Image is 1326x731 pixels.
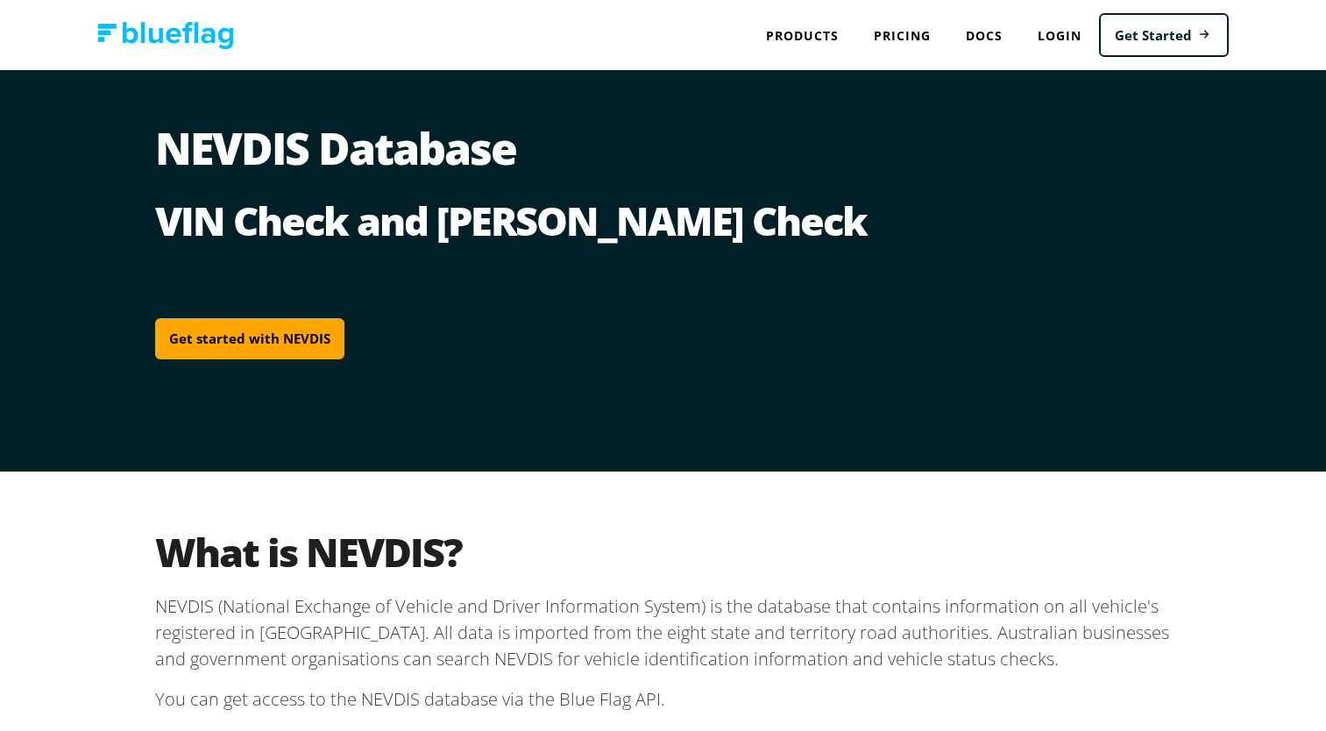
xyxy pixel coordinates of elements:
a: Pricing [856,18,948,53]
p: You can get access to the NEVDIS database via the Blue Flag API. [155,672,1172,727]
a: Get Started [1099,13,1229,58]
h2: What is NEVDIS? [155,528,1172,576]
a: Get started with NEVDIS [155,318,344,359]
a: Login to Blue Flag application [1020,18,1099,53]
h1: NEVDIS Database [155,126,1172,196]
h2: VIN Check and [PERSON_NAME] Check [155,196,1172,245]
div: Products [748,18,856,53]
a: Docs [948,18,1020,53]
img: Blue Flag logo [97,22,234,49]
p: NEVDIS (National Exchange of Vehicle and Driver Information System) is the database that contains... [155,593,1172,672]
